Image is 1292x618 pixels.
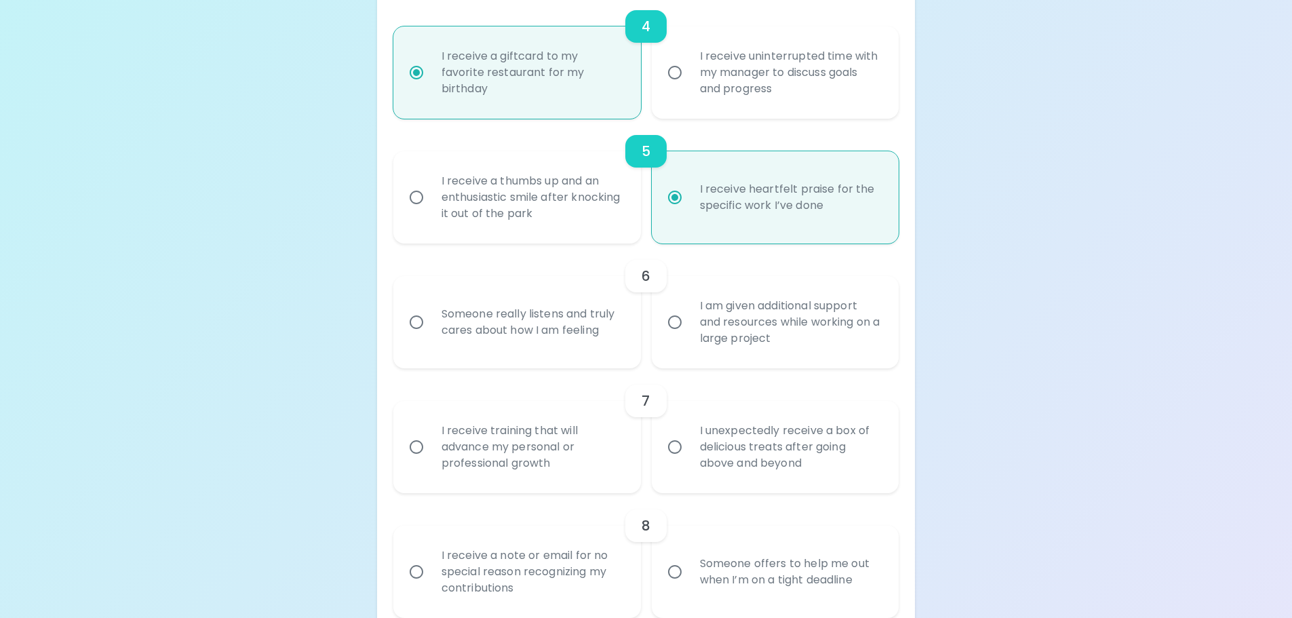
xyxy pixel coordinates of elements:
div: choice-group-check [393,244,899,368]
div: I receive a note or email for no special reason recognizing my contributions [431,531,633,613]
h6: 6 [642,265,650,287]
h6: 7 [642,390,650,412]
div: Someone really listens and truly cares about how I am feeling [431,290,633,355]
h6: 5 [642,140,650,162]
div: I unexpectedly receive a box of delicious treats after going above and beyond [689,406,892,488]
h6: 8 [642,515,650,537]
div: I am given additional support and resources while working on a large project [689,282,892,363]
h6: 4 [642,16,650,37]
div: Someone offers to help me out when I’m on a tight deadline [689,539,892,604]
div: I receive a thumbs up and an enthusiastic smile after knocking it out of the park [431,157,633,238]
div: I receive heartfelt praise for the specific work I’ve done [689,165,892,230]
div: choice-group-check [393,119,899,244]
div: choice-group-check [393,368,899,493]
div: I receive a giftcard to my favorite restaurant for my birthday [431,32,633,113]
div: I receive training that will advance my personal or professional growth [431,406,633,488]
div: I receive uninterrupted time with my manager to discuss goals and progress [689,32,892,113]
div: choice-group-check [393,493,899,618]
